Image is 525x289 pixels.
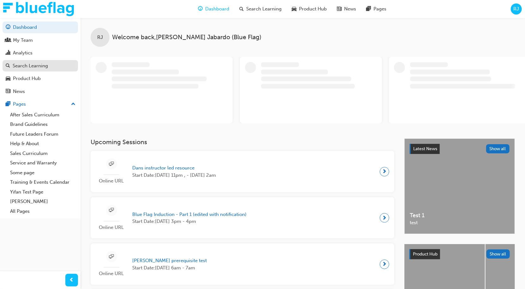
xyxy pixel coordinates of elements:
[367,5,371,13] span: pages-icon
[71,100,75,108] span: up-icon
[13,49,33,57] div: Analytics
[8,197,78,206] a: [PERSON_NAME]
[3,86,78,97] a: News
[404,138,515,234] a: Latest NewsShow allTest 1test
[3,98,78,110] button: Pages
[3,20,78,98] button: DashboardMy TeamAnalyticsSearch LearningProduct HubNews
[96,249,389,280] a: Online URL[PERSON_NAME] prerequisite testStart Date:[DATE] 6am - 7am
[132,257,207,264] span: [PERSON_NAME] prerequisite test
[13,62,48,70] div: Search Learning
[8,139,78,149] a: Help & About
[132,264,207,272] span: Start Date: [DATE] 6am - 7am
[198,5,203,13] span: guage-icon
[511,3,522,15] button: RJ
[413,146,437,151] span: Latest News
[3,73,78,84] a: Product Hub
[96,270,127,277] span: Online URL
[112,34,261,41] span: Welcome back , [PERSON_NAME] Jabardo (Blue Flag)
[6,50,10,56] span: chart-icon
[13,75,41,82] div: Product Hub
[410,219,510,226] span: test
[3,22,78,33] a: Dashboard
[6,25,10,30] span: guage-icon
[96,202,389,234] a: Online URLBlue Flag Induction - Part 1 (edited with notification)Start Date:[DATE] 3pm - 4pm
[8,206,78,216] a: All Pages
[3,34,78,46] a: My Team
[337,5,342,13] span: news-icon
[69,276,74,284] span: prev-icon
[382,260,387,269] span: next-icon
[6,63,10,69] span: search-icon
[3,60,78,72] a: Search Learning
[132,172,216,179] span: Start Date: [DATE] 11pm , - [DATE] 2am
[292,5,297,13] span: car-icon
[8,120,78,129] a: Brand Guidelines
[132,218,247,225] span: Start Date: [DATE] 3pm - 4pm
[287,3,332,15] a: car-iconProduct Hub
[206,5,230,13] span: Dashboard
[3,47,78,59] a: Analytics
[193,3,235,15] a: guage-iconDashboard
[486,144,510,153] button: Show all
[97,34,103,41] span: RJ
[96,224,127,231] span: Online URL
[374,5,387,13] span: Pages
[344,5,356,13] span: News
[8,149,78,158] a: Sales Curriculum
[410,212,510,219] span: Test 1
[299,5,327,13] span: Product Hub
[240,5,244,13] span: search-icon
[13,37,33,44] div: My Team
[410,144,510,154] a: Latest NewsShow all
[96,177,127,185] span: Online URL
[8,158,78,168] a: Service and Warranty
[3,2,74,16] img: Trak
[8,110,78,120] a: After Sales Curriculum
[13,101,26,108] div: Pages
[8,168,78,178] a: Some page
[109,206,114,214] span: sessionType_ONLINE_URL-icon
[96,156,389,187] a: Online URLDans instructor led resourceStart Date:[DATE] 11pm , - [DATE] 2am
[382,167,387,176] span: next-icon
[91,138,394,146] h3: Upcoming Sessions
[132,164,216,172] span: Dans instructor led resource
[247,5,282,13] span: Search Learning
[13,88,25,95] div: News
[235,3,287,15] a: search-iconSearch Learning
[513,5,519,13] span: RJ
[6,38,10,43] span: people-icon
[8,187,78,197] a: Yifan Test Page
[8,177,78,187] a: Training & Events Calendar
[132,211,247,218] span: Blue Flag Induction - Part 1 (edited with notification)
[409,249,510,259] a: Product HubShow all
[6,76,10,82] span: car-icon
[8,129,78,139] a: Future Leaders Forum
[109,253,114,261] span: sessionType_ONLINE_URL-icon
[332,3,361,15] a: news-iconNews
[382,213,387,222] span: next-icon
[109,160,114,168] span: sessionType_ONLINE_URL-icon
[361,3,392,15] a: pages-iconPages
[6,89,10,95] span: news-icon
[6,101,10,107] span: pages-icon
[486,249,510,259] button: Show all
[413,251,438,257] span: Product Hub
